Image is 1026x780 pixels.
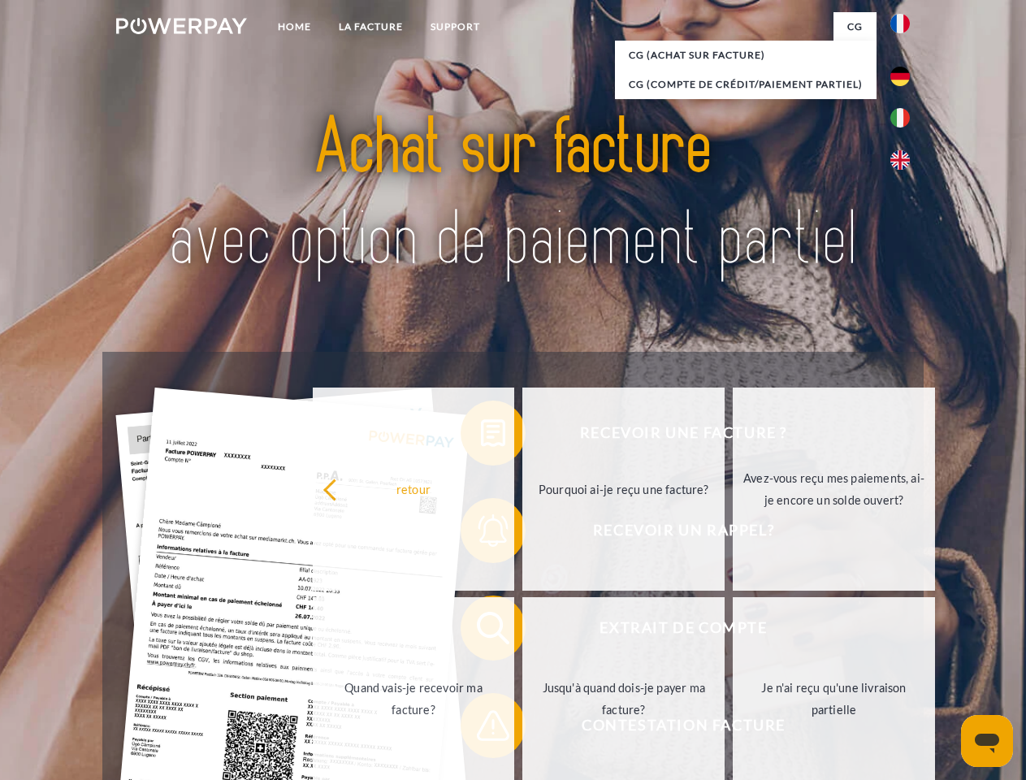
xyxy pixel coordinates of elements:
[155,78,871,311] img: title-powerpay_fr.svg
[323,478,505,500] div: retour
[323,677,505,721] div: Quand vais-je recevoir ma facture?
[325,12,417,41] a: LA FACTURE
[833,12,877,41] a: CG
[961,715,1013,767] iframe: Bouton de lancement de la fenêtre de messagerie
[615,41,877,70] a: CG (achat sur facture)
[890,14,910,33] img: fr
[890,67,910,86] img: de
[615,70,877,99] a: CG (Compte de crédit/paiement partiel)
[116,18,247,34] img: logo-powerpay-white.svg
[532,478,715,500] div: Pourquoi ai-je reçu une facture?
[733,388,935,591] a: Avez-vous reçu mes paiements, ai-je encore un solde ouvert?
[890,150,910,170] img: en
[742,467,925,511] div: Avez-vous reçu mes paiements, ai-je encore un solde ouvert?
[742,677,925,721] div: Je n'ai reçu qu'une livraison partielle
[890,108,910,128] img: it
[264,12,325,41] a: Home
[532,677,715,721] div: Jusqu'à quand dois-je payer ma facture?
[417,12,494,41] a: Support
